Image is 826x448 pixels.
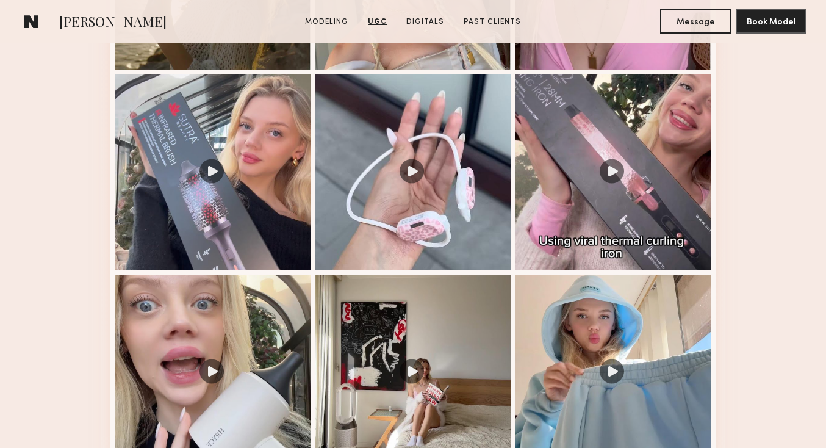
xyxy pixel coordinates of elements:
a: Digitals [401,16,449,27]
a: Modeling [300,16,353,27]
span: [PERSON_NAME] [59,12,167,34]
a: Book Model [736,16,806,26]
a: UGC [363,16,392,27]
button: Book Model [736,9,806,34]
button: Message [660,9,731,34]
a: Past Clients [459,16,526,27]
